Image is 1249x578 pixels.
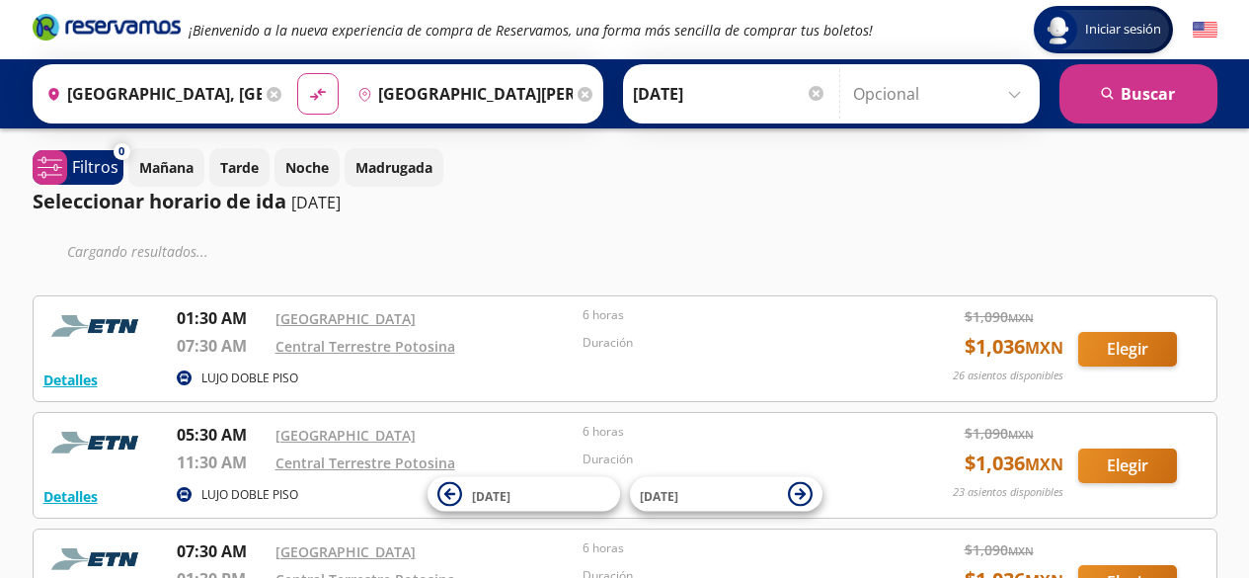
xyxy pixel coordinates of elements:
[33,12,181,47] a: Brand Logo
[291,191,341,214] p: [DATE]
[177,334,266,358] p: 07:30 AM
[43,423,152,462] img: RESERVAMOS
[1008,310,1034,325] small: MXN
[853,69,1030,119] input: Opcional
[275,426,416,445] a: [GEOGRAPHIC_DATA]
[1078,332,1177,367] button: Elegir
[428,477,620,512] button: [DATE]
[275,454,455,472] a: Central Terrestre Potosina
[67,242,208,261] em: Cargando resultados ...
[630,477,822,512] button: [DATE]
[274,148,340,187] button: Noche
[583,423,881,441] p: 6 horas
[209,148,270,187] button: Tarde
[583,539,881,557] p: 6 horas
[1077,20,1169,40] span: Iniciar sesión
[275,309,416,328] a: [GEOGRAPHIC_DATA]
[350,69,573,119] input: Buscar Destino
[43,370,98,390] button: Detalles
[118,143,124,160] span: 0
[220,157,259,178] p: Tarde
[201,370,298,387] p: LUJO DOBLE PISO
[965,332,1063,362] span: $ 1,036
[472,487,510,504] span: [DATE]
[965,539,1034,560] span: $ 1,090
[177,306,266,330] p: 01:30 AM
[965,306,1034,327] span: $ 1,090
[33,187,286,216] p: Seleccionar horario de ida
[583,334,881,352] p: Duración
[39,69,262,119] input: Buscar Origen
[1025,337,1063,359] small: MXN
[583,451,881,468] p: Duración
[640,487,678,504] span: [DATE]
[345,148,443,187] button: Madrugada
[1008,427,1034,442] small: MXN
[128,148,204,187] button: Mañana
[965,449,1063,478] span: $ 1,036
[1059,64,1217,124] button: Buscar
[43,486,98,507] button: Detalles
[177,423,266,447] p: 05:30 AM
[633,69,826,119] input: Elegir Fecha
[201,486,298,504] p: LUJO DOBLE PISO
[355,157,432,178] p: Madrugada
[43,306,152,346] img: RESERVAMOS
[953,484,1063,501] p: 23 asientos disponibles
[965,423,1034,444] span: $ 1,090
[1193,18,1217,42] button: English
[33,150,123,185] button: 0Filtros
[1078,449,1177,483] button: Elegir
[177,539,266,563] p: 07:30 AM
[275,542,416,561] a: [GEOGRAPHIC_DATA]
[1008,543,1034,558] small: MXN
[285,157,329,178] p: Noche
[33,12,181,41] i: Brand Logo
[189,21,873,40] em: ¡Bienvenido a la nueva experiencia de compra de Reservamos, una forma más sencilla de comprar tus...
[583,306,881,324] p: 6 horas
[1025,454,1063,475] small: MXN
[177,451,266,474] p: 11:30 AM
[275,337,455,356] a: Central Terrestre Potosina
[139,157,194,178] p: Mañana
[953,368,1063,384] p: 26 asientos disponibles
[72,155,118,179] p: Filtros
